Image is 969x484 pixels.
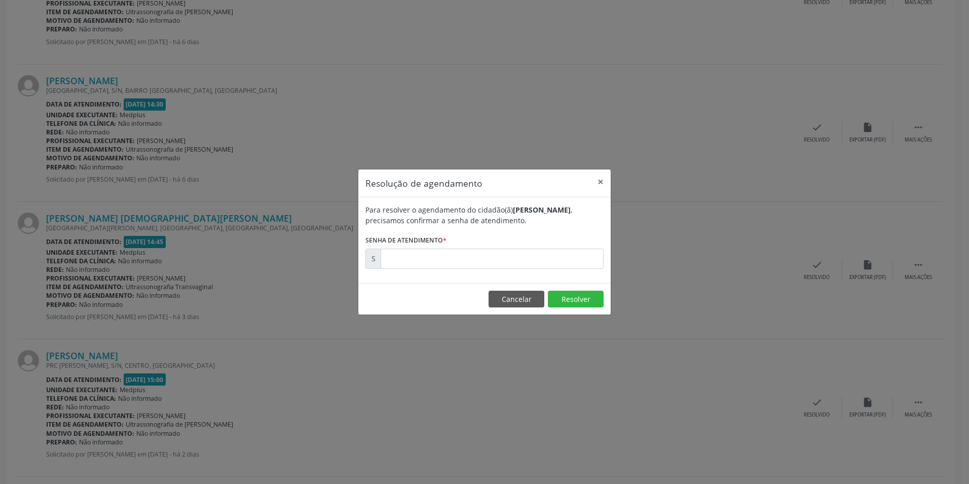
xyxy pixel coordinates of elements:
button: Close [590,169,611,194]
button: Cancelar [489,291,544,308]
label: Senha de atendimento [365,233,446,249]
div: Para resolver o agendamento do cidadão(ã) , precisamos confirmar a senha de atendimento. [365,204,604,226]
h5: Resolução de agendamento [365,177,482,190]
button: Resolver [548,291,604,308]
div: S [365,249,381,269]
b: [PERSON_NAME] [513,205,571,215]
